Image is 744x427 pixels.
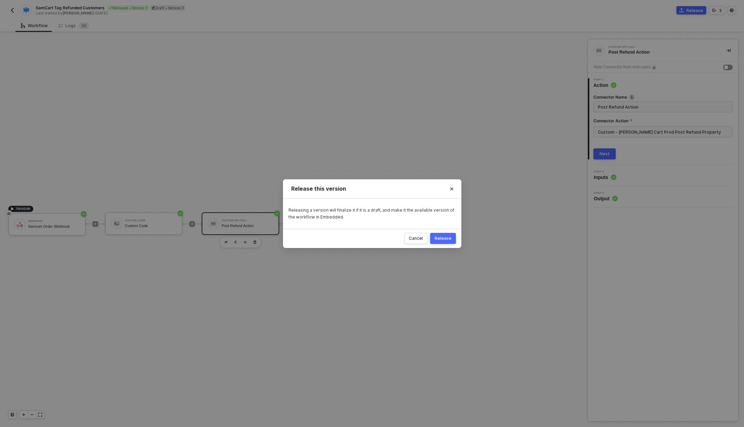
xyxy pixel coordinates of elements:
div: Release this version [291,185,453,192]
div: Release [435,236,451,241]
button: Cancel [404,233,427,244]
div: Cancel [409,236,423,241]
button: Close [442,179,461,199]
div: Releasing a version will finalize it if it is a draft, and make it the available version of the w... [288,207,456,221]
button: Release [430,233,456,244]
